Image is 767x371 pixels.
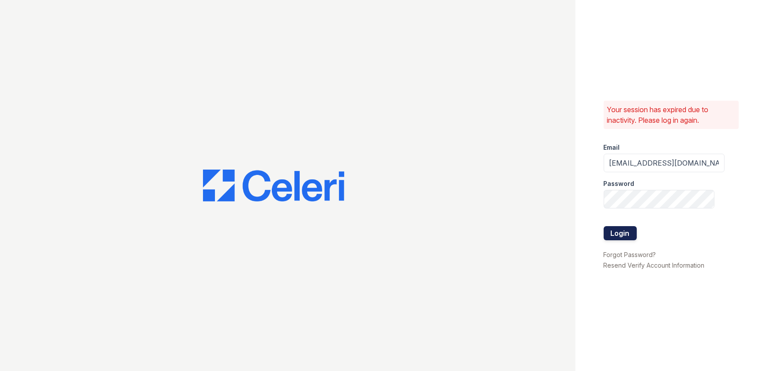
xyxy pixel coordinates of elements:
[604,261,705,269] a: Resend Verify Account Information
[604,226,637,240] button: Login
[604,143,620,152] label: Email
[604,179,635,188] label: Password
[607,104,736,125] p: Your session has expired due to inactivity. Please log in again.
[604,251,656,258] a: Forgot Password?
[203,170,344,201] img: CE_Logo_Blue-a8612792a0a2168367f1c8372b55b34899dd931a85d93a1a3d3e32e68fde9ad4.png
